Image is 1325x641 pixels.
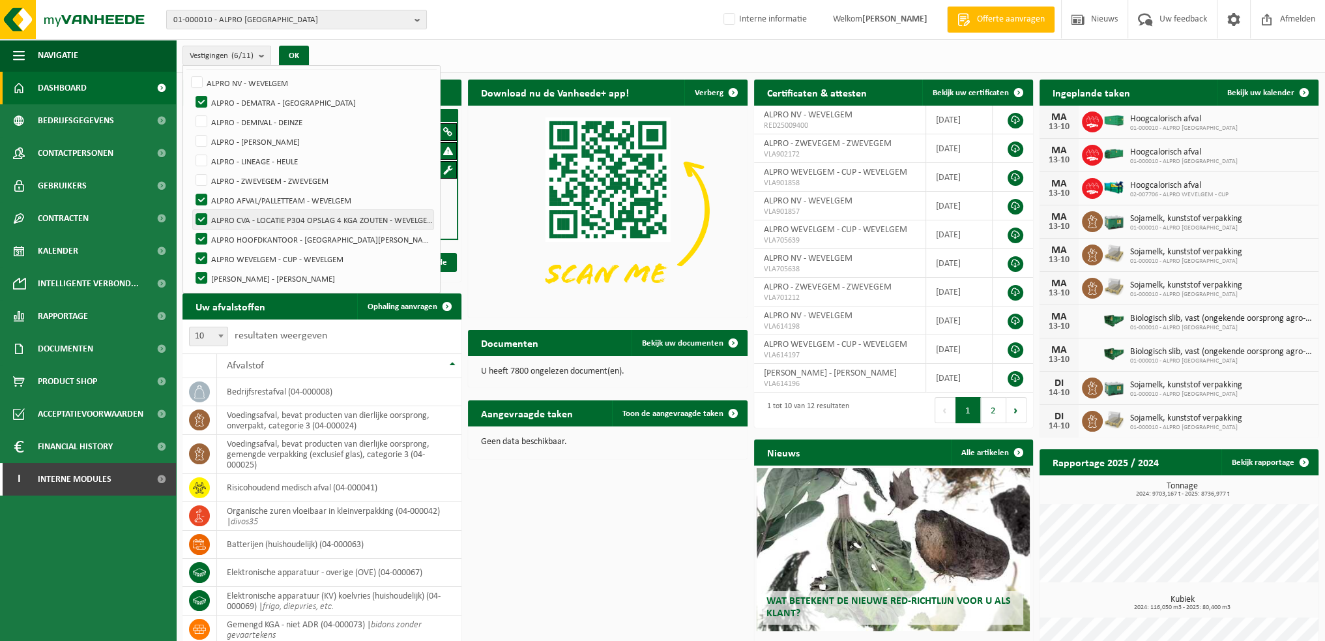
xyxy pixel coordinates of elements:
span: 02-007706 - ALPRO WEVELGEM - CUP [1130,191,1229,199]
span: VLA902172 [764,149,916,160]
span: 2024: 116,050 m3 - 2025: 80,400 m3 [1046,604,1318,611]
img: HK-XZ-20-GN-00 [1103,143,1125,165]
span: Offerte aanvragen [974,13,1048,26]
td: [DATE] [926,106,992,134]
div: MA [1046,212,1072,222]
strong: [PERSON_NAME] [862,14,927,24]
count: (6/11) [231,52,254,60]
i: frigo, diepvries, etc. [263,602,334,612]
label: Interne informatie [721,10,807,29]
span: Sojamelk, kunststof verpakking [1130,214,1242,224]
button: Verberg [684,80,746,106]
span: Biologisch slib, vast (ongekende oorsprong agro- en voedingsindustrie of niet ag... [1130,314,1312,324]
span: Bedrijfsgegevens [38,104,114,137]
div: MA [1046,179,1072,189]
span: I [13,463,25,496]
img: LP-PA-00000-WDN-11 [1103,409,1125,431]
span: VLA701212 [764,293,916,303]
span: Rapportage [38,300,88,333]
span: 01-000010 - ALPRO [GEOGRAPHIC_DATA] [1130,291,1242,299]
td: [DATE] [926,364,992,393]
img: LP-PA-00000-WDN-11 [1103,276,1125,298]
span: Dashboard [38,72,87,104]
span: Hoogcalorisch afval [1130,181,1229,191]
label: ALPRO CVA - LOCATIE P304 OPSLAG 4 KGA ZOUTEN - WEVELGEM [193,210,433,230]
span: VLA705639 [764,235,916,246]
span: Sojamelk, kunststof verpakking [1130,280,1242,291]
div: MA [1046,278,1072,289]
span: ALPRO - ZWEVEGEM - ZWEVEGEM [764,139,892,149]
td: [DATE] [926,306,992,335]
span: Sojamelk, kunststof verpakking [1130,380,1242,391]
span: Sojamelk, kunststof verpakking [1130,413,1242,424]
button: OK [279,46,309,67]
span: Financial History [38,430,113,463]
span: Biologisch slib, vast (ongekende oorsprong agro- en voedingsindustrie of niet ag... [1130,347,1312,357]
td: voedingsafval, bevat producten van dierlijke oorsprong, gemengde verpakking (exclusief glas), cat... [217,435,461,474]
button: 2 [981,397,1006,423]
a: Wat betekent de nieuwe RED-richtlijn voor u als klant? [757,468,1030,631]
span: [PERSON_NAME] - [PERSON_NAME] [764,368,897,378]
span: 01-000010 - ALPRO [GEOGRAPHIC_DATA] [1130,224,1242,232]
span: VLA705638 [764,264,916,275]
a: Ophaling aanvragen [357,293,460,320]
span: Bekijk uw kalender [1227,89,1294,97]
div: 1 tot 10 van 12 resultaten [761,396,849,425]
span: ALPRO NV - WEVELGEM [764,254,852,263]
span: ALPRO NV - WEVELGEM [764,110,852,120]
div: MA [1046,145,1072,156]
label: ALPRO NV - WEVELGEM [188,73,433,93]
div: 13-10 [1046,355,1072,365]
td: elektronische apparatuur - overige (OVE) (04-000067) [217,559,461,587]
h2: Rapportage 2025 / 2024 [1040,449,1172,475]
div: 13-10 [1046,123,1072,132]
h2: Certificaten & attesten [754,80,880,105]
h2: Uw afvalstoffen [182,293,278,319]
label: ALPRO - LINEAGE - HEULE [193,151,433,171]
div: DI [1046,378,1072,389]
span: ALPRO NV - WEVELGEM [764,196,852,206]
button: 1 [955,397,981,423]
span: RED25009400 [764,121,916,131]
h2: Nieuws [754,440,813,465]
td: [DATE] [926,335,992,364]
span: Vestigingen [190,46,254,66]
span: 01-000010 - ALPRO [GEOGRAPHIC_DATA] [1130,258,1242,265]
h2: Documenten [468,330,551,355]
span: ALPRO WEVELGEM - CUP - WEVELGEM [764,340,907,350]
a: Bekijk uw kalender [1217,80,1317,106]
span: ALPRO WEVELGEM - CUP - WEVELGEM [764,168,907,177]
h2: Download nu de Vanheede+ app! [468,80,642,105]
span: 10 [190,327,227,346]
span: VLA901858 [764,178,916,188]
img: Download de VHEPlus App [468,106,747,315]
div: 13-10 [1046,256,1072,265]
span: Afvalstof [227,361,264,371]
span: Gebruikers [38,170,87,202]
label: ALPRO AFVAL/PALLETTEAM - WEVELGEM [193,190,433,210]
img: HK-XS-16-GN-00 [1103,342,1125,365]
div: 13-10 [1046,322,1072,331]
span: 2024: 9703,167 t - 2025: 8736,977 t [1046,491,1318,498]
label: ALPRO - ZWEVEGEM - ZWEVEGEM [193,171,433,190]
a: Bekijk uw certificaten [922,80,1032,106]
img: PB-LB-0680-HPE-GN-01 [1103,376,1125,398]
button: 01-000010 - ALPRO [GEOGRAPHIC_DATA] [166,10,427,29]
td: risicohoudend medisch afval (04-000041) [217,474,461,502]
h2: Aangevraagde taken [468,400,586,426]
img: LP-PA-00000-WDN-11 [1103,243,1125,265]
span: 01-000010 - ALPRO [GEOGRAPHIC_DATA] [1130,125,1238,132]
button: Next [1006,397,1027,423]
div: 14-10 [1046,389,1072,398]
div: 13-10 [1046,222,1072,231]
label: ALPRO - [PERSON_NAME] [193,132,433,151]
label: ALPRO - DEMIVAL - DEINZE [193,112,433,132]
span: Verberg [695,89,723,97]
td: [DATE] [926,220,992,249]
div: MA [1046,245,1072,256]
td: [DATE] [926,278,992,306]
span: Intelligente verbond... [38,267,139,300]
span: Hoogcalorisch afval [1130,114,1238,125]
div: DI [1046,411,1072,422]
span: Hoogcalorisch afval [1130,147,1238,158]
